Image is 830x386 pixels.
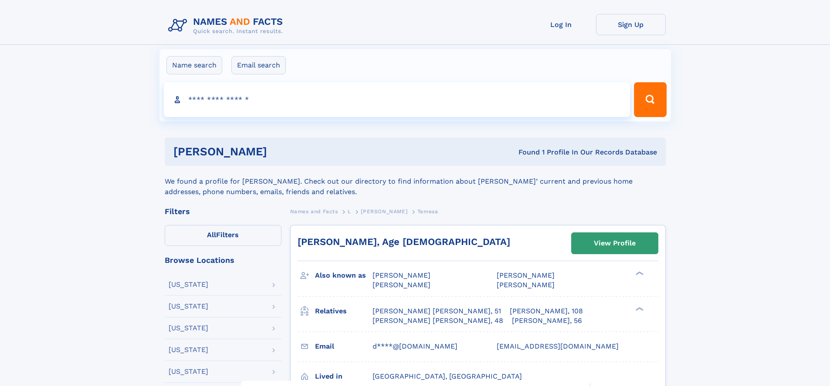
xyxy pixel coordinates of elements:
a: [PERSON_NAME], 56 [512,316,582,326]
span: L [348,208,351,215]
h3: Lived in [315,369,373,384]
div: ❯ [634,271,644,276]
a: [PERSON_NAME], 108 [510,306,583,316]
span: All [207,231,216,239]
div: [US_STATE] [169,303,208,310]
label: Email search [231,56,286,74]
span: [PERSON_NAME] [373,281,430,289]
span: [EMAIL_ADDRESS][DOMAIN_NAME] [497,342,619,350]
h3: Also known as [315,268,373,283]
span: [PERSON_NAME] [361,208,407,215]
img: Logo Names and Facts [165,14,290,37]
label: Name search [166,56,222,74]
div: [US_STATE] [169,346,208,353]
a: [PERSON_NAME], Age [DEMOGRAPHIC_DATA] [298,236,510,247]
span: Temesa [417,208,438,215]
div: View Profile [594,233,636,253]
span: [PERSON_NAME] [497,271,555,279]
div: Browse Locations [165,256,281,264]
h3: Email [315,339,373,354]
div: [US_STATE] [169,368,208,375]
span: [PERSON_NAME] [497,281,555,289]
a: [PERSON_NAME] [PERSON_NAME], 51 [373,306,501,316]
label: Filters [165,225,281,246]
a: Log In [526,14,596,35]
a: Sign Up [596,14,666,35]
a: View Profile [572,233,658,254]
button: Search Button [634,82,666,117]
h3: Relatives [315,304,373,319]
div: Filters [165,208,281,215]
span: [PERSON_NAME] [373,271,430,279]
div: ❯ [634,306,644,312]
a: Names and Facts [290,206,338,217]
a: [PERSON_NAME] [PERSON_NAME], 48 [373,316,503,326]
div: [US_STATE] [169,281,208,288]
span: [GEOGRAPHIC_DATA], [GEOGRAPHIC_DATA] [373,372,522,380]
a: L [348,206,351,217]
h1: [PERSON_NAME] [173,146,393,157]
a: [PERSON_NAME] [361,206,407,217]
input: search input [164,82,630,117]
div: We found a profile for [PERSON_NAME]. Check out our directory to find information about [PERSON_N... [165,166,666,197]
div: [US_STATE] [169,325,208,332]
div: Found 1 Profile In Our Records Database [393,148,657,157]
